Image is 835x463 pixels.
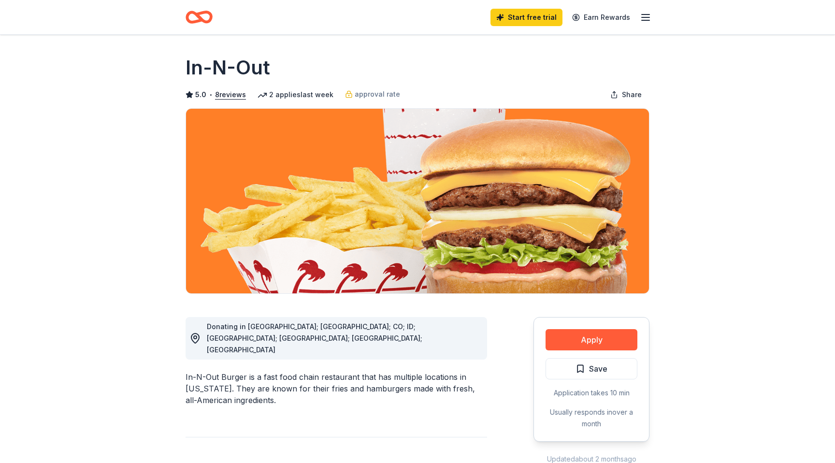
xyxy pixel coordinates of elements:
span: Share [622,89,642,101]
button: Save [546,358,637,379]
span: • [209,91,213,99]
button: 8reviews [215,89,246,101]
span: approval rate [355,88,400,100]
div: Application takes 10 min [546,387,637,399]
span: Save [589,362,607,375]
span: Donating in [GEOGRAPHIC_DATA]; [GEOGRAPHIC_DATA]; CO; ID; [GEOGRAPHIC_DATA]; [GEOGRAPHIC_DATA]; [... [207,322,422,354]
div: 2 applies last week [258,89,333,101]
button: Apply [546,329,637,350]
img: Image for In-N-Out [186,109,649,293]
span: 5.0 [195,89,206,101]
div: Usually responds in over a month [546,406,637,430]
a: approval rate [345,88,400,100]
h1: In-N-Out [186,54,270,81]
a: Home [186,6,213,29]
button: Share [603,85,649,104]
div: In-N-Out Burger is a fast food chain restaurant that has multiple locations in [US_STATE]. They a... [186,371,487,406]
a: Earn Rewards [566,9,636,26]
a: Start free trial [490,9,562,26]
